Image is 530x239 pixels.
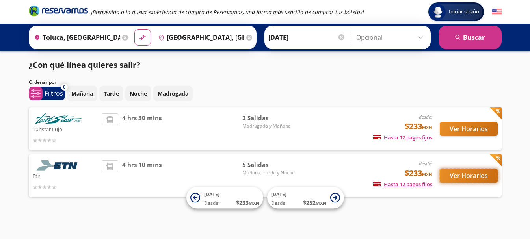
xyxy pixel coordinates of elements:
img: Etn [33,160,84,171]
p: Madrugada [158,89,188,98]
em: desde: [419,113,432,120]
a: Brand Logo [29,5,88,19]
p: ¿Con qué línea quieres salir? [29,59,140,71]
span: Desde: [204,200,219,207]
small: MXN [422,171,432,177]
small: MXN [316,200,326,206]
button: 0Filtros [29,87,65,100]
input: Elegir Fecha [268,28,346,47]
span: 0 [63,84,65,91]
button: Madrugada [153,86,193,101]
p: Mañana [71,89,93,98]
span: $ 233 [236,198,259,207]
span: 5 Salidas [242,160,298,169]
span: Mañana, Tarde y Noche [242,169,298,176]
button: Buscar [439,26,502,49]
em: ¡Bienvenido a la nueva experiencia de compra de Reservamos, una forma más sencilla de comprar tus... [91,8,364,16]
p: Etn [33,171,98,180]
button: Ver Horarios [440,169,498,183]
p: Turistar Lujo [33,124,98,133]
p: Ordenar por [29,79,56,86]
i: Brand Logo [29,5,88,17]
span: 2 Salidas [242,113,298,122]
img: Turistar Lujo [33,113,84,124]
span: Madrugada y Mañana [242,122,298,130]
span: 4 hrs 30 mins [122,113,162,145]
button: Tarde [99,86,123,101]
span: [DATE] [204,191,219,198]
span: Desde: [271,200,286,207]
span: [DATE] [271,191,286,198]
p: Tarde [104,89,119,98]
small: MXN [422,124,432,130]
span: Hasta 12 pagos fijos [373,134,432,141]
span: 4 hrs 10 mins [122,160,162,191]
button: [DATE]Desde:$252MXN [267,187,344,209]
input: Buscar Destino [155,28,244,47]
input: Opcional [356,28,427,47]
p: Noche [130,89,147,98]
small: MXN [249,200,259,206]
button: Ver Horarios [440,122,498,136]
em: desde: [419,160,432,167]
span: $233 [405,167,432,179]
span: Hasta 12 pagos fijos [373,181,432,188]
button: Mañana [67,86,97,101]
span: Iniciar sesión [446,8,482,16]
button: [DATE]Desde:$233MXN [186,187,263,209]
span: $233 [405,120,432,132]
button: Noche [125,86,151,101]
span: $ 252 [303,198,326,207]
input: Buscar Origen [31,28,120,47]
p: Filtros [45,89,63,98]
button: English [492,7,502,17]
